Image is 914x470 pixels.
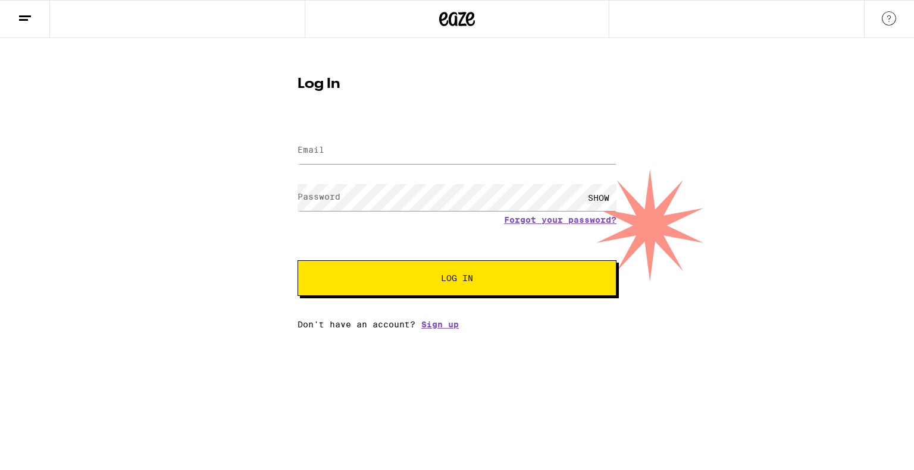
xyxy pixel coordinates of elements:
[298,137,616,164] input: Email
[298,77,616,92] h1: Log In
[421,320,459,329] a: Sign up
[504,215,616,225] a: Forgot your password?
[298,320,616,329] div: Don't have an account?
[298,260,616,296] button: Log In
[441,274,473,282] span: Log In
[298,192,340,201] label: Password
[581,184,616,211] div: SHOW
[298,145,324,154] label: Email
